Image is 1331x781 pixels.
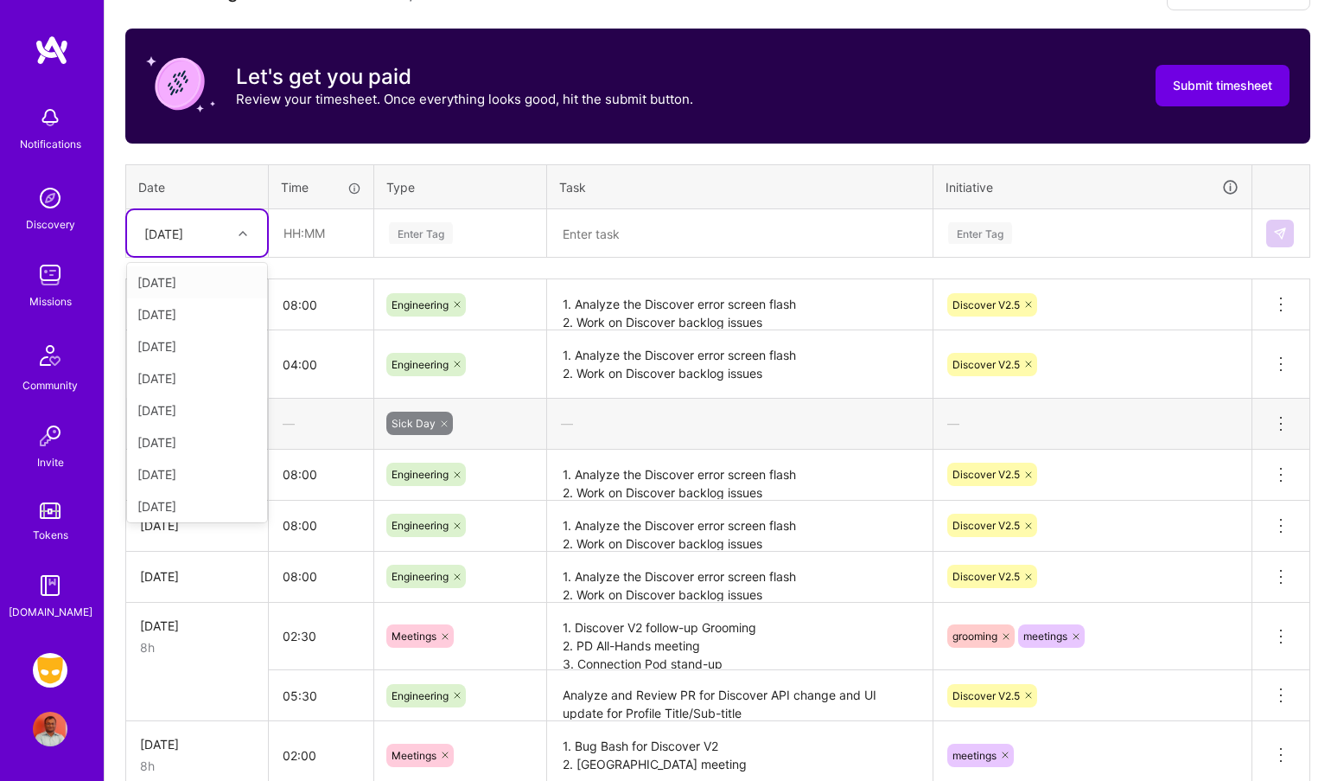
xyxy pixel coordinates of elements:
img: discovery [33,181,67,215]
div: 8h [140,757,254,775]
input: HH:MM [269,673,373,719]
div: Enter Tag [948,220,1012,246]
textarea: Analyze and Review PR for Discover API change and UI update for Profile Title/Sub-title [549,672,931,720]
input: HH:MM [269,554,373,599]
div: [DATE] [144,224,183,242]
span: Meetings [392,749,436,762]
img: Grindr: Mobile + BE + Cloud [33,653,67,688]
div: Missions [29,292,72,310]
h3: Let's get you paid [236,64,693,90]
th: Task [547,164,933,209]
img: teamwork [33,258,67,292]
span: meetings [1023,630,1067,643]
div: [DATE] [127,458,267,490]
textarea: 1. Analyze the Discover error screen flash 2. Work on Discover backlog issues [549,281,931,329]
input: HH:MM [270,210,373,256]
img: Submit [1273,227,1287,240]
div: [DOMAIN_NAME] [9,603,92,621]
div: Initiative [946,177,1239,197]
span: Discover V2.5 [952,468,1020,481]
div: [DATE] [127,362,267,394]
span: Submit timesheet [1173,77,1272,94]
span: Discover V2.5 [952,519,1020,532]
span: Discover V2.5 [952,570,1020,583]
span: Engineering [392,519,449,532]
textarea: 1. Analyze the Discover error screen flash 2. Work on Discover backlog issues [549,554,931,601]
span: Engineering [392,298,449,311]
div: Time [281,178,361,196]
div: [DATE] [127,330,267,362]
div: [DATE] [140,516,254,535]
img: logo [35,35,69,66]
div: [DATE] [127,298,267,330]
span: Discover V2.5 [952,298,1020,311]
img: Community [29,335,71,376]
a: Grindr: Mobile + BE + Cloud [29,653,72,688]
span: Engineering [392,570,449,583]
input: HH:MM [269,342,373,387]
img: User Avatar [33,712,67,746]
div: [DATE] [127,426,267,458]
img: coin [146,49,215,118]
div: [DATE] [127,490,267,522]
span: Discover V2.5 [952,358,1020,371]
div: [DATE] [127,266,267,298]
span: meetings [952,749,997,762]
span: Discover V2.5 [952,689,1020,702]
input: HH:MM [269,282,373,328]
div: Enter Tag [389,220,453,246]
textarea: 1. Discover V2 follow-up Grooming 2. PD All-Hands meeting 3. Connection Pod stand-up [549,605,931,669]
div: [DATE] [140,735,254,753]
div: Tokens [33,526,68,544]
div: Invite [37,453,64,471]
span: Sick Day [392,417,436,430]
textarea: 1. Analyze the Discover error screen flash 2. Work on Discover backlog issues [549,332,931,397]
div: [DATE] [127,394,267,426]
span: Engineering [392,468,449,481]
div: — [547,400,933,446]
span: Engineering [392,689,449,702]
a: User Avatar [29,712,72,746]
span: Meetings [392,630,436,643]
input: HH:MM [269,503,373,548]
img: Invite [33,419,67,453]
span: grooming [952,630,997,643]
input: HH:MM [269,613,373,659]
th: Date [126,164,269,209]
div: [DATE] [140,567,254,586]
button: Submit timesheet [1156,65,1290,106]
div: 8h [140,638,254,656]
img: tokens [40,503,60,519]
img: bell [33,100,67,135]
div: Community [22,376,78,394]
div: — [933,400,1251,446]
input: HH:MM [269,451,373,497]
p: Review your timesheet. Once everything looks good, hit the submit button. [236,90,693,108]
th: Type [374,164,547,209]
div: Discovery [26,215,75,234]
textarea: 1. Analyze the Discover error screen flash 2. Work on Discover backlog issues [549,451,931,499]
textarea: 1. Analyze the Discover error screen flash 2. Work on Discover backlog issues [549,503,931,550]
div: [DATE] [140,617,254,635]
div: Notifications [20,135,81,153]
div: — [269,400,373,446]
i: icon Chevron [239,229,247,238]
span: Engineering [392,358,449,371]
input: HH:MM [269,733,373,778]
img: guide book [33,568,67,603]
